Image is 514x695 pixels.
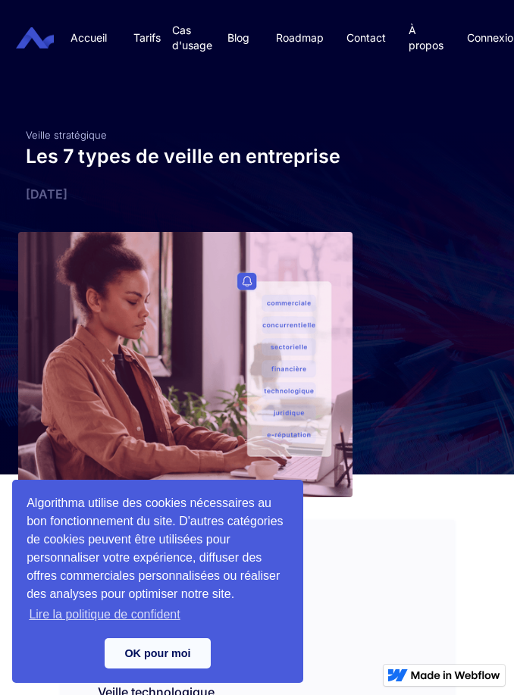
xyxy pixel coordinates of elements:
a: learn more about cookies [27,603,183,626]
img: Made in Webflow [411,671,500,680]
a: Accueil [55,15,122,61]
a: Blog [212,15,265,61]
div: Cas d'usage [172,23,212,53]
a: À propos [397,8,455,68]
a: Contact [335,15,397,61]
a: dismiss cookie message [105,638,211,668]
a: Roadmap [265,15,335,61]
div: Veille stratégique [26,129,496,141]
div: [DATE] [26,186,496,202]
h1: Les 7 types de veille en entreprise [26,141,496,171]
div: cookieconsent [12,480,303,683]
span: Algorithma utilise des cookies nécessaires au bon fonctionnement du site. D'autres catégories de ... [27,494,289,626]
a: home [20,27,54,49]
a: Tarifs [122,15,172,61]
